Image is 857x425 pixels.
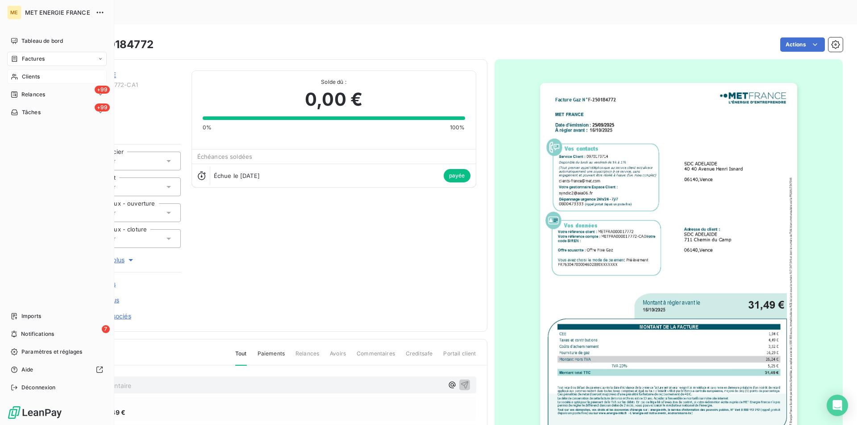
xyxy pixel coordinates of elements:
[21,348,82,356] span: Paramètres et réglages
[95,103,110,111] span: +99
[443,350,476,365] span: Portail client
[70,81,181,88] span: METFRA000017772-CA1
[100,256,135,264] span: Voir plus
[357,350,395,365] span: Commentaires
[305,86,362,113] span: 0,00 €
[22,73,40,81] span: Clients
[235,350,247,366] span: Tout
[21,330,54,338] span: Notifications
[203,124,212,132] span: 0%
[444,169,470,182] span: payée
[83,37,154,53] h3: F-250184772
[21,91,45,99] span: Relances
[258,350,285,365] span: Paiements
[203,78,465,86] span: Solde dû :
[21,37,63,45] span: Tableau de bord
[7,363,107,377] a: Aide
[7,405,62,420] img: Logo LeanPay
[450,124,465,132] span: 100%
[21,366,33,374] span: Aide
[95,86,110,94] span: +99
[21,312,41,320] span: Imports
[214,172,260,179] span: Échue le [DATE]
[780,37,825,52] button: Actions
[21,384,56,392] span: Déconnexion
[22,108,41,116] span: Tâches
[197,153,253,160] span: Échéances soldées
[330,350,346,365] span: Avoirs
[102,325,110,333] span: 7
[22,55,45,63] span: Factures
[295,350,319,365] span: Relances
[406,350,433,365] span: Creditsafe
[54,255,181,265] button: Voir plus
[827,395,848,416] div: Open Intercom Messenger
